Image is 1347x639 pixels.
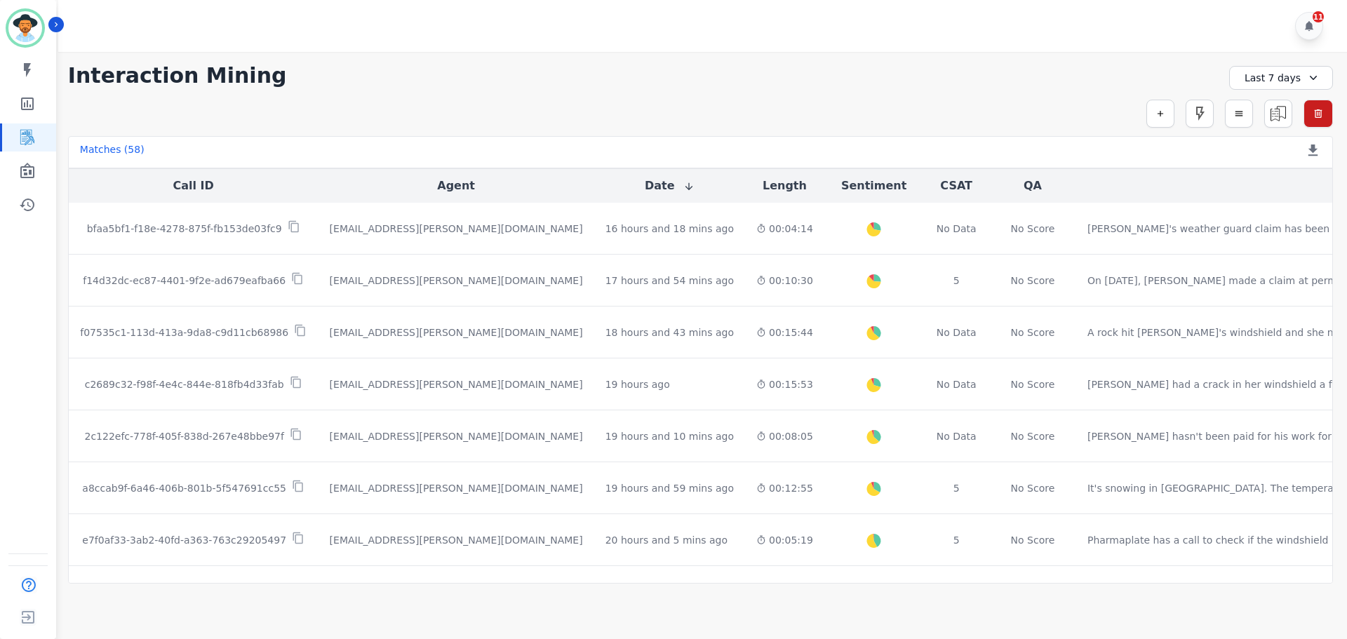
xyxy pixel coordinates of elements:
div: 16 hours and 18 mins ago [605,222,734,236]
div: No Score [1011,325,1055,339]
div: No Score [1011,481,1055,495]
div: No Score [1011,429,1055,443]
div: [EMAIL_ADDRESS][PERSON_NAME][DOMAIN_NAME] [330,222,583,236]
p: 2c122efc-778f-405f-838d-267e48bbe97f [84,429,283,443]
button: Sentiment [841,177,906,194]
div: No Data [934,429,978,443]
div: [EMAIL_ADDRESS][PERSON_NAME][DOMAIN_NAME] [330,533,583,547]
p: f14d32dc-ec87-4401-9f2e-ad679eafba66 [83,274,286,288]
div: 18 hours and 43 mins ago [605,325,734,339]
div: 11 [1313,11,1324,22]
div: No Score [1011,377,1055,391]
div: 20 hours and 5 mins ago [605,533,728,547]
div: No Score [1011,274,1055,288]
button: CSAT [940,177,972,194]
div: [EMAIL_ADDRESS][PERSON_NAME][DOMAIN_NAME] [330,325,583,339]
button: Date [645,177,695,194]
div: No Data [934,377,978,391]
div: 00:05:19 [756,533,813,547]
div: 5 [934,481,978,495]
p: c2689c32-f98f-4e4c-844e-818fb4d33fab [85,377,284,391]
div: 19 hours and 10 mins ago [605,429,734,443]
div: 00:15:53 [756,377,813,391]
div: 00:15:44 [756,325,813,339]
div: [EMAIL_ADDRESS][PERSON_NAME][DOMAIN_NAME] [330,429,583,443]
h1: Interaction Mining [68,63,287,88]
p: bfaa5bf1-f18e-4278-875f-fb153de03fc9 [87,222,282,236]
div: 19 hours ago [605,377,670,391]
div: 19 hours and 59 mins ago [605,481,734,495]
div: No Score [1011,222,1055,236]
div: No Data [934,222,978,236]
img: Bordered avatar [8,11,42,45]
div: 00:04:14 [756,222,813,236]
div: No Score [1011,533,1055,547]
button: Length [763,177,807,194]
p: a8ccab9f-6a46-406b-801b-5f547691cc55 [82,481,286,495]
div: Last 7 days [1229,66,1333,90]
div: 5 [934,533,978,547]
div: [EMAIL_ADDRESS][PERSON_NAME][DOMAIN_NAME] [330,274,583,288]
div: [EMAIL_ADDRESS][PERSON_NAME][DOMAIN_NAME] [330,481,583,495]
div: 00:08:05 [756,429,813,443]
button: Call ID [173,177,214,194]
p: f07535c1-113d-413a-9da8-c9d11cb68986 [80,325,288,339]
p: e7f0af33-3ab2-40fd-a363-763c29205497 [82,533,286,547]
div: Matches ( 58 ) [80,142,145,162]
div: No Data [934,325,978,339]
div: 00:12:55 [756,481,813,495]
div: 17 hours and 54 mins ago [605,274,734,288]
div: 00:10:30 [756,274,813,288]
div: 5 [934,274,978,288]
div: [EMAIL_ADDRESS][PERSON_NAME][DOMAIN_NAME] [330,377,583,391]
button: Agent [437,177,475,194]
button: QA [1024,177,1042,194]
